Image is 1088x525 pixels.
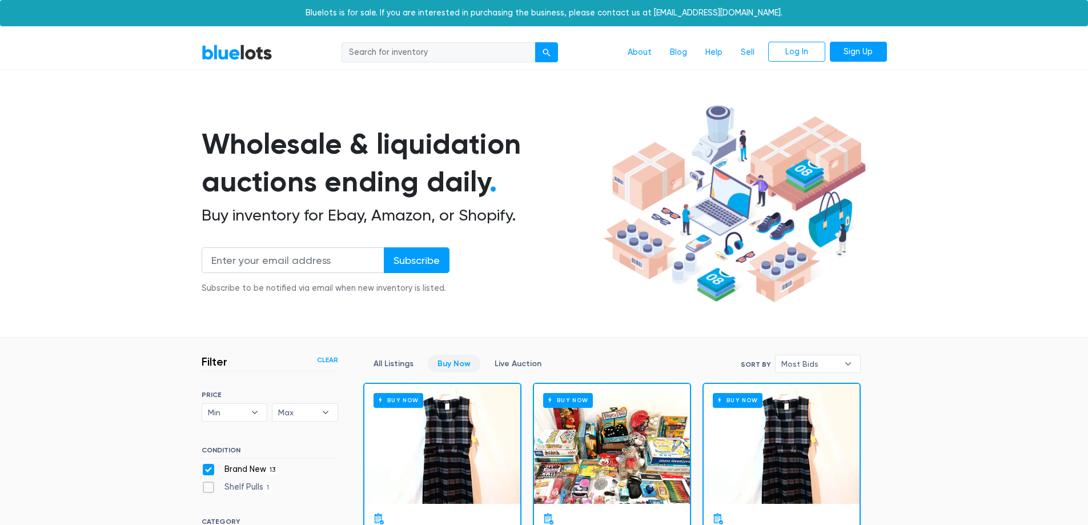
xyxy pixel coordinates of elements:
b: ▾ [243,404,267,421]
h6: CONDITION [202,446,338,459]
h6: Buy Now [543,393,593,407]
a: Clear [317,355,338,365]
b: ▾ [836,355,860,372]
input: Enter your email address [202,247,384,273]
img: hero-ee84e7d0318cb26816c560f6b4441b76977f77a177738b4e94f68c95b2b83dbb.png [599,100,870,308]
a: Blog [661,42,696,63]
a: Help [696,42,732,63]
a: About [619,42,661,63]
a: Buy Now [534,384,690,504]
a: Sign Up [830,42,887,62]
label: Sort By [741,359,770,370]
a: Buy Now [364,384,520,504]
h6: PRICE [202,391,338,399]
span: Max [278,404,316,421]
label: Brand New [202,463,279,476]
h2: Buy inventory for Ebay, Amazon, or Shopify. [202,206,599,225]
input: Search for inventory [342,42,536,63]
a: All Listings [364,355,423,372]
span: 1 [263,483,273,492]
a: Log In [768,42,825,62]
a: Live Auction [485,355,551,372]
span: Most Bids [781,355,838,372]
input: Subscribe [384,247,449,273]
a: Buy Now [428,355,480,372]
h6: Buy Now [713,393,762,407]
span: . [489,165,497,199]
span: Min [208,404,246,421]
h6: Buy Now [374,393,423,407]
div: Subscribe to be notified via email when new inventory is listed. [202,282,449,295]
span: 13 [266,466,279,475]
a: Buy Now [704,384,860,504]
h3: Filter [202,355,227,368]
h1: Wholesale & liquidation auctions ending daily [202,125,599,201]
a: Sell [732,42,764,63]
b: ▾ [314,404,338,421]
a: BlueLots [202,44,272,61]
label: Shelf Pulls [202,481,273,494]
